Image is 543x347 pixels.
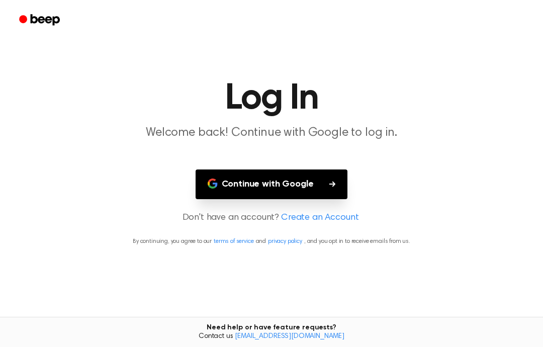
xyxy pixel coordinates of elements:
button: Continue with Google [196,169,348,199]
p: By continuing, you agree to our and , and you opt in to receive emails from us. [12,237,531,246]
a: privacy policy [268,238,302,244]
span: Contact us [6,332,537,341]
p: Welcome back! Continue with Google to log in. [78,125,465,141]
a: Create an Account [281,211,358,225]
h1: Log In [14,80,529,117]
p: Don't have an account? [12,211,531,225]
a: [EMAIL_ADDRESS][DOMAIN_NAME] [235,333,344,340]
a: Beep [12,11,69,30]
a: terms of service [214,238,253,244]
